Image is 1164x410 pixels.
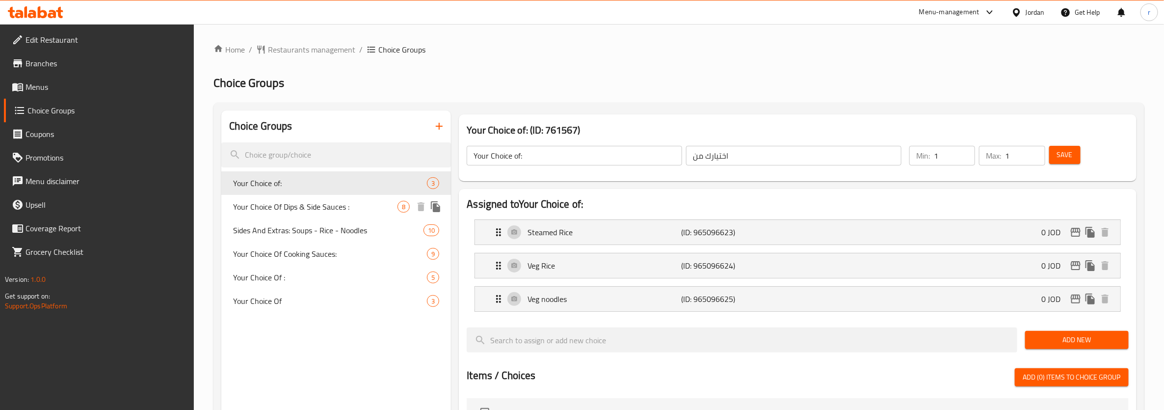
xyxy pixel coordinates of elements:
p: 0 JOD [1041,260,1068,272]
div: Sides And Extras: Soups - Rice - Noodles10 [221,219,451,242]
li: / [249,44,252,55]
li: / [359,44,363,55]
div: Your Choice Of3 [221,289,451,313]
span: 8 [398,202,409,212]
span: Promotions [26,152,186,164]
p: 0 JOD [1041,293,1068,305]
div: Your Choice Of Cooking Sauces:9 [221,242,451,266]
a: Choice Groups [4,99,194,122]
a: Menus [4,75,194,99]
span: 3 [427,179,439,188]
span: Your Choice Of [233,295,427,307]
button: delete [1098,292,1112,306]
button: Save [1049,146,1081,164]
button: duplicate [1083,258,1098,273]
div: Jordan [1026,7,1045,18]
span: Your Choice Of Dips & Side Sauces : [233,201,397,213]
button: duplicate [428,199,443,214]
a: Home [213,44,245,55]
span: 1.0.0 [30,273,46,286]
button: edit [1068,292,1083,306]
p: Veg Rice [528,260,681,272]
div: Choices [427,177,439,189]
span: 3 [427,297,439,306]
span: Coverage Report [26,222,186,234]
span: Your Choice Of Cooking Sauces: [233,248,427,260]
button: delete [1098,225,1112,240]
a: Upsell [4,193,194,217]
span: Sides And Extras: Soups - Rice - Noodles [233,224,423,236]
a: Promotions [4,146,194,169]
a: Coupons [4,122,194,146]
span: Choice Groups [213,72,284,94]
p: (ID: 965096625) [681,293,783,305]
div: Choices [427,248,439,260]
button: Add (0) items to choice group [1015,368,1129,386]
p: Max: [986,150,1001,162]
a: Coverage Report [4,217,194,240]
h3: Your Choice of: (ID: 761567) [467,122,1128,138]
span: Choice Groups [378,44,425,55]
span: Version: [5,273,29,286]
p: Steamed Rice [528,226,681,238]
span: 5 [427,273,439,282]
h2: Assigned to Your Choice of: [467,197,1128,212]
input: search [221,142,451,167]
input: search [467,328,1017,353]
div: Your Choice Of Dips & Side Sauces :8deleteduplicate [221,195,451,219]
p: (ID: 965096623) [681,226,783,238]
span: Grocery Checklist [26,246,186,258]
p: Min: [916,150,930,162]
a: Branches [4,52,194,75]
p: (ID: 965096624) [681,260,783,272]
div: Your Choice Of :5 [221,266,451,289]
span: Add New [1033,334,1121,346]
span: Menu disclaimer [26,175,186,187]
span: Coupons [26,128,186,140]
button: delete [1098,258,1112,273]
h2: Choice Groups [229,119,292,134]
button: duplicate [1083,225,1098,240]
span: r [1148,7,1150,18]
a: Menu disclaimer [4,169,194,193]
button: edit [1068,225,1083,240]
button: duplicate [1083,292,1098,306]
button: Add New [1025,331,1129,349]
span: 10 [424,226,439,235]
a: Support.OpsPlatform [5,300,67,312]
li: Expand [467,249,1128,282]
span: Restaurants management [268,44,355,55]
h2: Items / Choices [467,368,535,383]
button: edit [1068,258,1083,273]
button: delete [414,199,428,214]
div: Choices [423,224,439,236]
span: Branches [26,57,186,69]
a: Restaurants management [256,44,355,55]
span: Your Choice of: [233,177,427,189]
nav: breadcrumb [213,44,1144,55]
div: Choices [427,272,439,283]
div: Choices [427,295,439,307]
div: Your Choice of:3 [221,171,451,195]
div: Expand [475,253,1120,278]
div: Choices [397,201,410,213]
a: Grocery Checklist [4,240,194,264]
span: Save [1057,149,1073,161]
li: Expand [467,216,1128,249]
span: Add (0) items to choice group [1023,371,1121,383]
a: Edit Restaurant [4,28,194,52]
span: Your Choice Of : [233,272,427,283]
div: Menu-management [919,6,979,18]
li: Expand [467,282,1128,316]
span: Menus [26,81,186,93]
span: Get support on: [5,290,50,302]
div: Expand [475,287,1120,311]
p: Veg noodles [528,293,681,305]
div: Expand [475,220,1120,245]
span: Choice Groups [27,105,186,116]
span: 9 [427,249,439,259]
span: Upsell [26,199,186,211]
p: 0 JOD [1041,226,1068,238]
span: Edit Restaurant [26,34,186,46]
